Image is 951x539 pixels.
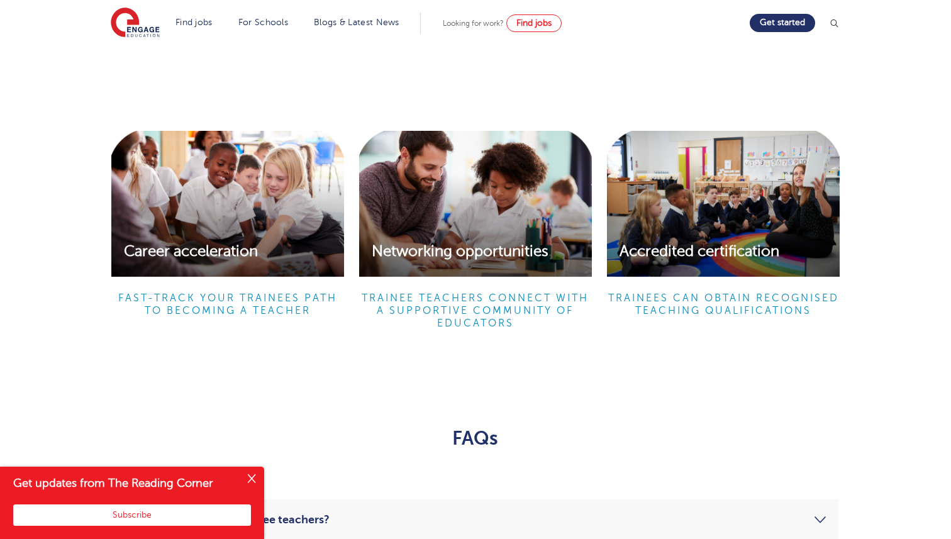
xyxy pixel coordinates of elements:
[516,18,552,28] span: Find jobs
[443,19,504,28] span: Looking for work?
[167,428,784,449] h2: FAQs
[506,14,562,32] a: Find jobs
[175,18,213,27] a: Find jobs
[239,467,264,492] button: Close
[750,14,815,32] a: Get started
[111,292,344,317] h6: Fast-track your trainees path to becoming a teacher
[238,18,288,27] a: For Schools
[13,475,238,491] h4: Get updates from The Reading Corner
[314,18,399,27] a: Blogs & Latest News
[111,243,270,261] span: Career acceleration
[126,512,826,527] a: When can we take in trainee teachers?
[607,243,792,261] span: Accredited certification
[359,243,561,261] span: Networking opportunities
[111,8,160,39] img: Engage Education
[607,292,840,317] h6: Trainees can Obtain recognised teaching qualifications
[13,504,251,526] button: Subscribe
[359,292,592,330] h6: Trainee teachers Connect with a supportive community of educators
